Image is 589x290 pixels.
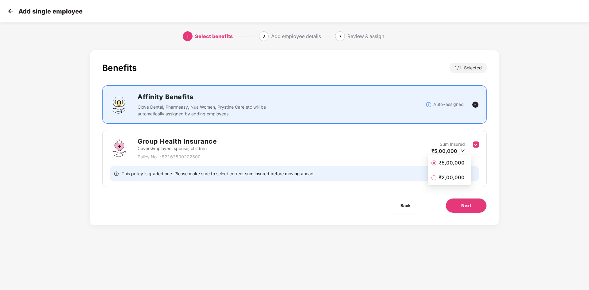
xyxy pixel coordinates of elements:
img: svg+xml;base64,PHN2ZyBpZD0iVGljay0yNHgyNCIgeG1sbnM9Imh0dHA6Ly93d3cudzMub3JnLzIwMDAvc3ZnIiB3aWR0aD... [472,101,479,108]
span: This policy is graded one. Please make sure to select correct sum insured before moving ahead. [122,171,315,176]
span: Next [461,202,471,209]
img: svg+xml;base64,PHN2ZyB4bWxucz0iaHR0cDovL3d3dy53My5vcmcvMjAwMC9zdmciIHdpZHRoPSIzMCIgaGVpZ2h0PSIzMC... [6,6,15,16]
p: Clove Dental, Pharmeasy, Nua Women, Prystine Care etc will be automatically assigned by adding em... [138,104,270,117]
div: Add employee details [271,31,321,41]
button: Back [385,198,426,213]
span: 2 [262,33,265,40]
h2: Group Health Insurance [138,136,217,146]
p: Sum Insured [440,141,465,148]
p: Add single employee [18,8,83,15]
div: Benefits [102,63,137,73]
span: Back [400,202,411,209]
div: ₹5,00,000 [431,148,465,154]
p: Covers Employee, spouse, children [138,145,217,152]
h2: Affinity Benefits [138,92,358,102]
span: 3 [338,33,341,40]
img: svg+xml;base64,PHN2ZyBpZD0iR3JvdXBfSGVhbHRoX0luc3VyYW5jZSIgZGF0YS1uYW1lPSJHcm91cCBIZWFsdGggSW5zdX... [110,139,128,157]
div: 1 / Selected [450,63,487,73]
span: ₹2,00,000 [436,174,467,181]
div: Review & assign [347,31,384,41]
p: Policy No. - 52163500202500 [138,153,217,160]
div: Select benefits [195,31,233,41]
span: 1 [459,65,464,70]
p: Auto-assigned [433,101,464,108]
span: down [460,148,465,153]
span: info-circle [114,171,119,176]
button: Next [446,198,487,213]
img: svg+xml;base64,PHN2ZyBpZD0iQWZmaW5pdHlfQmVuZWZpdHMiIGRhdGEtbmFtZT0iQWZmaW5pdHkgQmVuZWZpdHMiIHhtbG... [110,95,128,114]
img: svg+xml;base64,PHN2ZyBpZD0iSW5mb18tXzMyeDMyIiBkYXRhLW5hbWU9IkluZm8gLSAzMngzMiIgeG1sbnM9Imh0dHA6Ly... [426,102,432,108]
span: ₹5,00,000 [436,159,467,166]
span: 1 [186,33,189,40]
